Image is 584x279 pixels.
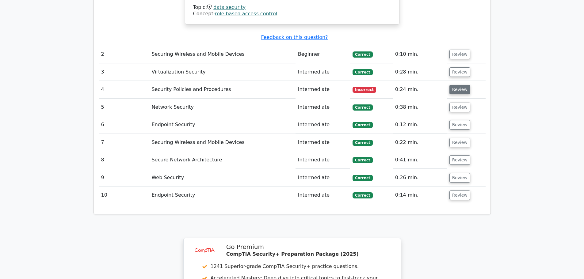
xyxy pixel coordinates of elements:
td: 7 [99,134,149,151]
td: 5 [99,99,149,116]
div: Topic: [193,4,391,11]
button: Review [449,120,470,130]
button: Review [449,173,470,183]
td: Beginner [296,46,350,63]
td: 0:26 min. [393,169,447,187]
td: Endpoint Security [149,116,295,134]
button: Review [449,138,470,147]
td: Securing Wireless and Mobile Devices [149,46,295,63]
a: role based access control [215,11,277,17]
td: 0:41 min. [393,151,447,169]
td: 0:24 min. [393,81,447,98]
td: Intermediate [296,99,350,116]
td: 0:38 min. [393,99,447,116]
td: 10 [99,187,149,204]
span: Incorrect [353,87,376,93]
td: Intermediate [296,116,350,134]
td: 0:12 min. [393,116,447,134]
span: Correct [353,122,372,128]
button: Review [449,190,470,200]
td: Secure Network Architecture [149,151,295,169]
span: Correct [353,140,372,146]
td: 2 [99,46,149,63]
td: 3 [99,63,149,81]
button: Review [449,155,470,165]
button: Review [449,85,470,94]
td: Intermediate [296,187,350,204]
td: 0:10 min. [393,46,447,63]
span: Correct [353,157,372,163]
button: Review [449,103,470,112]
td: 4 [99,81,149,98]
td: Intermediate [296,63,350,81]
td: 9 [99,169,149,187]
button: Review [449,67,470,77]
a: Feedback on this question? [261,34,328,40]
span: Correct [353,192,372,198]
span: Correct [353,104,372,111]
td: Security Policies and Procedures [149,81,295,98]
td: 6 [99,116,149,134]
span: Correct [353,175,372,181]
td: Intermediate [296,169,350,187]
td: 0:28 min. [393,63,447,81]
td: Endpoint Security [149,187,295,204]
td: Intermediate [296,151,350,169]
td: Virtualization Security [149,63,295,81]
td: Network Security [149,99,295,116]
td: 8 [99,151,149,169]
div: Concept: [193,11,391,17]
a: data security [213,4,246,10]
td: 0:22 min. [393,134,447,151]
td: Intermediate [296,134,350,151]
span: Correct [353,51,372,58]
td: 0:14 min. [393,187,447,204]
td: Securing Wireless and Mobile Devices [149,134,295,151]
button: Review [449,50,470,59]
span: Correct [353,69,372,75]
td: Intermediate [296,81,350,98]
td: Web Security [149,169,295,187]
